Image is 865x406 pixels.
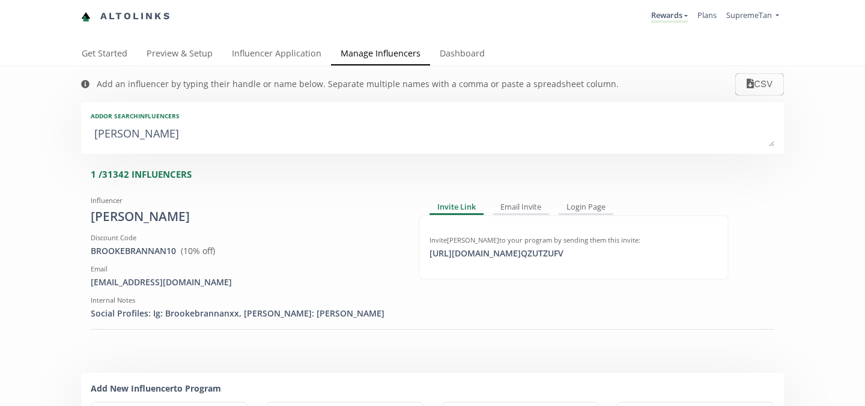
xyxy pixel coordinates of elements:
[91,295,401,305] div: Internal Notes
[91,383,221,394] strong: Add New Influencer to Program
[81,7,171,26] a: Altolinks
[91,233,401,243] div: Discount Code
[91,264,401,274] div: Email
[91,245,176,256] a: BROOKEBRANNAN10
[91,308,401,320] div: Social Profiles: Ig: Brookebrannanxx, [PERSON_NAME]: [PERSON_NAME]
[493,201,550,215] div: Email Invite
[72,43,137,67] a: Get Started
[91,276,401,288] div: [EMAIL_ADDRESS][DOMAIN_NAME]
[91,123,774,147] textarea: [PERSON_NAME]
[559,201,613,215] div: Login Page
[91,112,774,120] div: Add or search INFLUENCERS
[97,78,619,90] div: Add an influencer by typing their handle or name below. Separate multiple names with a comma or p...
[222,43,331,67] a: Influencer Application
[429,201,484,215] div: Invite Link
[726,10,772,20] span: SupremeTan
[81,12,91,22] img: favicon-32x32.png
[726,10,779,23] a: SupremeTan
[697,10,717,20] a: Plans
[651,10,688,23] a: Rewards
[91,168,784,181] div: 1 / 31342 INFLUENCERS
[91,208,401,226] div: [PERSON_NAME]
[422,247,571,259] div: [URL][DOMAIN_NAME] QZUTZUFV
[137,43,222,67] a: Preview & Setup
[430,43,494,67] a: Dashboard
[735,73,784,95] button: CSV
[429,235,718,245] div: Invite [PERSON_NAME] to your program by sending them this invite:
[181,245,215,256] span: ( 10 % off)
[91,196,401,205] div: Influencer
[331,43,430,67] a: Manage Influencers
